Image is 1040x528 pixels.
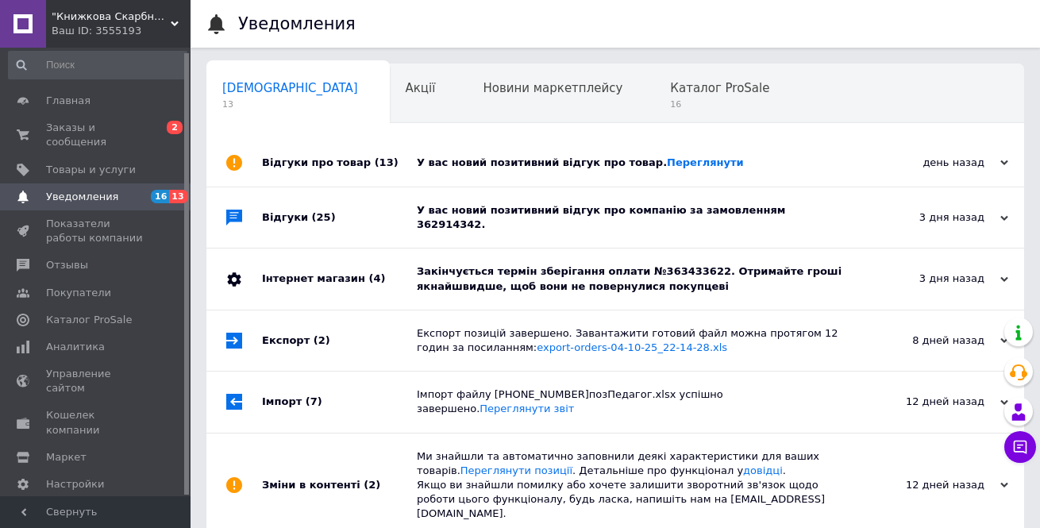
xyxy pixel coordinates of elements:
[417,449,849,522] div: Ми знайшли та автоматично заповнили деякі характеристики для ваших товарів. . Детальніше про функ...
[743,464,783,476] a: довідці
[262,372,417,432] div: Імпорт
[312,211,336,223] span: (25)
[238,14,356,33] h1: Уведомления
[368,272,385,284] span: (4)
[151,190,169,203] span: 16
[46,367,147,395] span: Управление сайтом
[262,249,417,309] div: Інтернет магазин
[670,81,769,95] span: Каталог ProSale
[417,156,849,170] div: У вас новий позитивний відгук про товар.
[46,340,105,354] span: Аналитика
[306,395,322,407] span: (7)
[480,403,574,414] a: Переглянути звіт
[537,341,727,353] a: export-orders-04-10-25_22-14-28.xls
[262,187,417,248] div: Відгуки
[849,210,1008,225] div: 3 дня назад
[849,333,1008,348] div: 8 дней назад
[460,464,572,476] a: Переглянути позиції
[8,51,187,79] input: Поиск
[52,24,191,38] div: Ваш ID: 3555193
[417,326,849,355] div: Експорт позицій завершено. Завантажити готовий файл можна протягом 12 годин за посиланням:
[46,163,136,177] span: Товары и услуги
[46,477,104,491] span: Настройки
[262,310,417,371] div: Експорт
[670,98,769,110] span: 16
[222,81,358,95] span: [DEMOGRAPHIC_DATA]
[262,139,417,187] div: Відгуки про товар
[52,10,171,24] span: "Книжкова Скарбниця" - книги та букінистика на будь-який смак!
[46,450,87,464] span: Маркет
[46,313,132,327] span: Каталог ProSale
[222,98,358,110] span: 13
[46,94,91,108] span: Главная
[46,408,147,437] span: Кошелек компании
[46,258,88,272] span: Отзывы
[406,81,436,95] span: Акції
[417,264,849,293] div: Закінчується термін зберігання оплати №363433622. Отримайте гроші якнайшвидше, щоб вони не поверн...
[849,478,1008,492] div: 12 дней назад
[46,217,147,245] span: Показатели работы компании
[1004,431,1036,463] button: Чат с покупателем
[849,272,1008,286] div: 3 дня назад
[169,190,187,203] span: 13
[314,334,330,346] span: (2)
[849,156,1008,170] div: день назад
[46,286,111,300] span: Покупатели
[167,121,183,134] span: 2
[667,156,744,168] a: Переглянути
[417,387,849,416] div: Імпорт файлу [PHONE_NUMBER]позПедагог.xlsx успішно завершено.
[375,156,399,168] span: (13)
[364,479,380,491] span: (2)
[417,203,849,232] div: У вас новий позитивний відгук про компанію за замовленням 362914342.
[46,121,147,149] span: Заказы и сообщения
[849,395,1008,409] div: 12 дней назад
[46,190,118,204] span: Уведомления
[483,81,622,95] span: Новини маркетплейсу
